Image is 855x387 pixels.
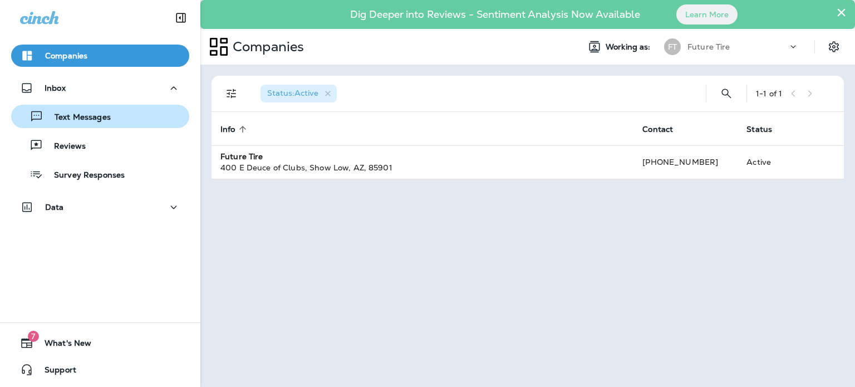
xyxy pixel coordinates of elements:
p: Dig Deeper into Reviews - Sentiment Analysis Now Available [318,13,672,16]
strong: Future Tire [220,151,263,161]
p: Companies [228,38,304,55]
button: Learn More [676,4,738,25]
span: Info [220,124,250,134]
button: Inbox [11,77,189,99]
div: 400 E Deuce of Clubs , Show Low , AZ , 85901 [220,162,625,173]
div: FT [664,38,681,55]
button: Close [836,3,847,21]
button: Filters [220,82,243,105]
p: Survey Responses [43,170,125,181]
button: Search Companies [715,82,738,105]
button: 7What's New [11,332,189,354]
p: Future Tire [687,42,730,51]
span: What's New [33,339,91,352]
div: 1 - 1 of 1 [756,89,782,98]
span: Status : Active [267,88,318,98]
p: Reviews [43,141,86,152]
button: Survey Responses [11,163,189,186]
span: Info [220,125,235,134]
div: Status:Active [261,85,337,102]
span: Status [746,125,772,134]
span: Contact [642,124,687,134]
button: Support [11,359,189,381]
p: Text Messages [43,112,111,123]
span: Working as: [606,42,653,52]
button: Settings [824,37,844,57]
button: Data [11,196,189,218]
p: Companies [45,51,87,60]
p: Data [45,203,64,212]
td: Active [738,145,802,179]
button: Text Messages [11,105,189,128]
span: Contact [642,125,673,134]
span: 7 [28,331,39,342]
button: Reviews [11,134,189,157]
button: Collapse Sidebar [165,7,196,29]
td: [PHONE_NUMBER] [633,145,738,179]
span: Support [33,365,76,379]
span: Status [746,124,787,134]
p: Inbox [45,84,66,92]
button: Companies [11,45,189,67]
